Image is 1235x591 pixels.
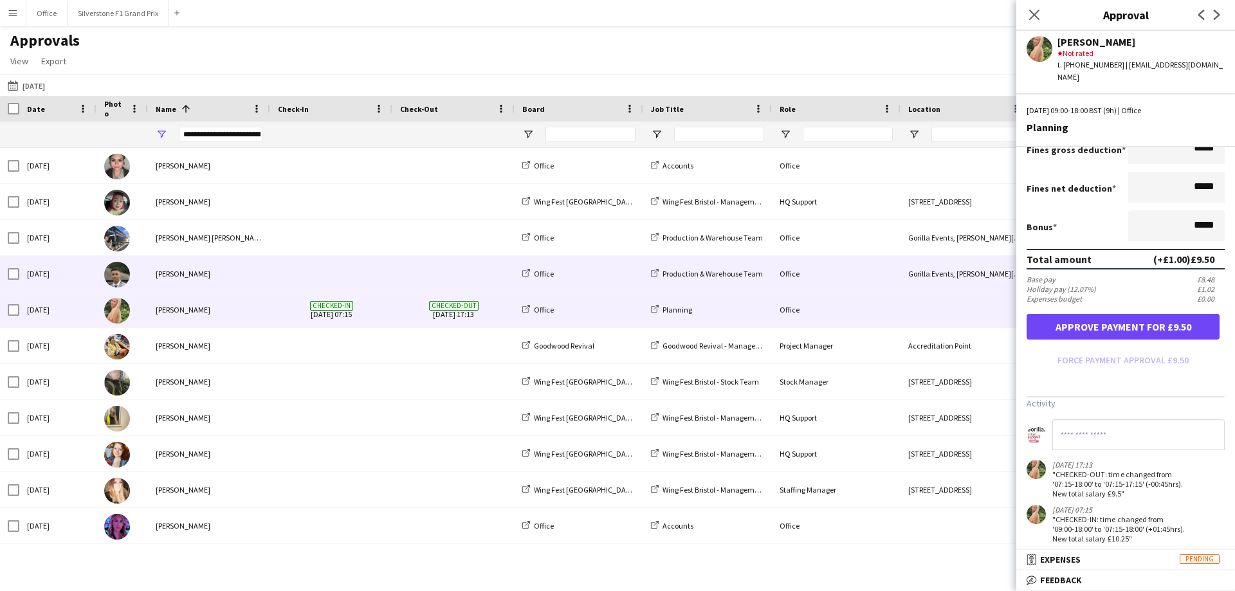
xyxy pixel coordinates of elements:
[772,292,901,327] div: Office
[931,127,1021,142] input: Location Filter Input
[522,197,637,206] a: Wing Fest [GEOGRAPHIC_DATA]
[522,161,554,170] a: Office
[651,104,684,114] span: Job Title
[19,472,96,507] div: [DATE]
[1052,514,1185,543] div: "CHECKED-IN: time changed from '09:00-18:00' to '07:15-18:00' (+01:45hrs). New total salary £10.25"
[772,436,901,471] div: HQ Support
[522,341,594,350] a: Goodwood Revival
[41,55,66,67] span: Export
[663,305,692,314] span: Planning
[148,472,270,507] div: [PERSON_NAME]
[651,485,786,495] a: Wing Fest Bristol - Management Team
[1027,460,1046,479] app-user-avatar: Ellie Garner
[908,104,940,114] span: Location
[772,220,901,255] div: Office
[19,220,96,255] div: [DATE]
[1057,36,1225,48] div: [PERSON_NAME]
[772,400,901,435] div: HQ Support
[522,449,637,459] a: Wing Fest [GEOGRAPHIC_DATA]
[1027,397,1225,409] h3: Activity
[148,508,270,543] div: [PERSON_NAME]
[1153,253,1214,266] div: (+£1.00) £9.50
[522,104,545,114] span: Board
[310,301,353,311] span: Checked-in
[400,104,438,114] span: Check-Out
[5,78,48,93] button: [DATE]
[104,99,125,118] span: Photo
[901,400,1029,435] div: [STREET_ADDRESS]
[663,485,786,495] span: Wing Fest Bristol - Management Team
[1197,294,1225,304] div: £0.00
[780,129,791,140] button: Open Filter Menu
[148,436,270,471] div: [PERSON_NAME]
[522,485,637,495] a: Wing Fest [GEOGRAPHIC_DATA]
[1057,59,1225,82] div: t. [PHONE_NUMBER] | [EMAIL_ADDRESS][DOMAIN_NAME]
[1027,144,1126,156] label: Fines gross deduction
[522,305,554,314] a: Office
[534,305,554,314] span: Office
[148,328,270,363] div: [PERSON_NAME]
[651,521,693,531] a: Accounts
[104,190,130,215] img: Clementine McIntosh
[68,1,169,26] button: Silverstone F1 Grand Prix
[1052,469,1185,498] div: "CHECKED-OUT: time changed from '07:15-18:00' to '07:15-17:15' (-00:45hrs). New total salary £9.5"
[1040,554,1081,565] span: Expenses
[534,377,637,386] span: Wing Fest [GEOGRAPHIC_DATA]
[534,449,637,459] span: Wing Fest [GEOGRAPHIC_DATA]
[1027,284,1096,294] div: Holiday pay (12.07%)
[1052,460,1185,469] div: [DATE] 17:13
[278,104,309,114] span: Check-In
[901,472,1029,507] div: [STREET_ADDRESS]
[1052,505,1185,514] div: [DATE] 07:15
[104,478,130,504] img: Laura Pearson
[772,472,901,507] div: Staffing Manager
[901,220,1029,255] div: Gorilla Events, [PERSON_NAME][GEOGRAPHIC_DATA], [GEOGRAPHIC_DATA], [GEOGRAPHIC_DATA]
[278,292,385,327] span: [DATE] 07:15
[148,184,270,219] div: [PERSON_NAME]
[1027,122,1225,133] div: Planning
[1027,221,1057,233] label: Bonus
[901,436,1029,471] div: [STREET_ADDRESS]
[651,341,773,350] a: Goodwood Revival - Management
[1040,574,1082,586] span: Feedback
[104,442,130,468] img: Kelsie Stewart
[19,364,96,399] div: [DATE]
[534,197,637,206] span: Wing Fest [GEOGRAPHIC_DATA]
[772,256,901,291] div: Office
[148,364,270,399] div: [PERSON_NAME]
[1197,275,1225,284] div: £8.48
[772,148,901,183] div: Office
[1027,253,1092,266] div: Total amount
[522,269,554,278] a: Office
[26,1,68,26] button: Office
[1027,505,1046,524] app-user-avatar: Ellie Garner
[522,521,554,531] a: Office
[104,298,130,323] img: Ellie Garner
[1027,314,1220,340] button: Approve payment for £9.50
[1027,105,1225,116] div: [DATE] 09:00-18:00 BST (9h) | Office
[104,370,130,396] img: James Gallagher
[104,154,130,179] img: Amela Subasic
[19,328,96,363] div: [DATE]
[156,104,176,114] span: Name
[901,184,1029,219] div: [STREET_ADDRESS]
[19,508,96,543] div: [DATE]
[104,406,130,432] img: Katie Armstrong
[780,104,796,114] span: Role
[36,53,71,69] a: Export
[651,305,692,314] a: Planning
[1180,554,1220,564] span: Pending
[663,161,693,170] span: Accounts
[1057,48,1225,59] div: Not rated
[663,341,773,350] span: Goodwood Revival - Management
[104,334,130,359] img: Georgina Masterson-Cox
[772,364,901,399] div: Stock Manager
[27,104,45,114] span: Date
[1027,183,1116,194] label: Fines net deduction
[901,364,1029,399] div: [STREET_ADDRESS]
[663,377,759,386] span: Wing Fest Bristol - Stock Team
[429,301,479,311] span: Checked-out
[148,292,270,327] div: [PERSON_NAME]
[663,197,786,206] span: Wing Fest Bristol - Management Team
[1016,6,1235,23] h3: Approval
